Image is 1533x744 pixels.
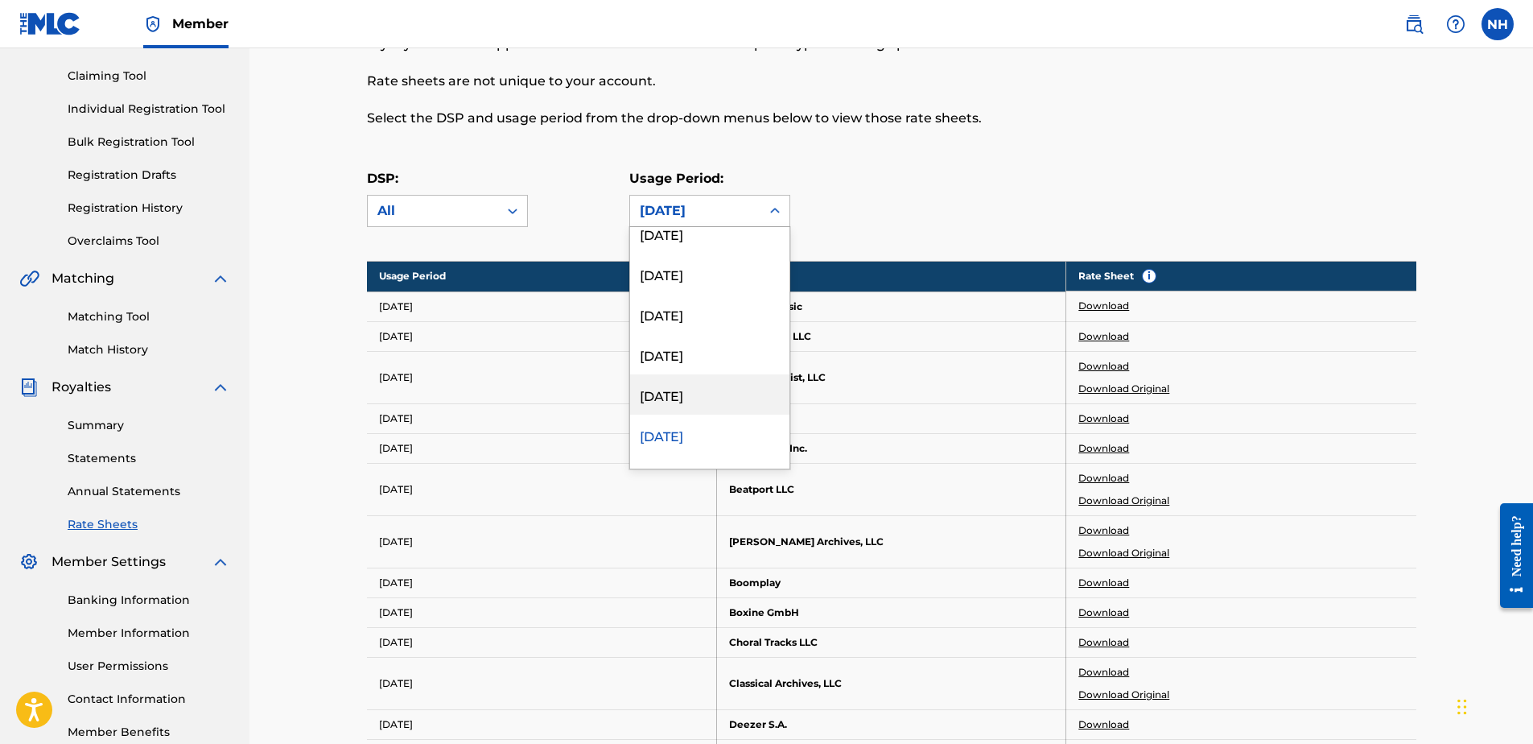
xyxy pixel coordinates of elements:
[143,14,163,34] img: Top Rightsholder
[211,378,230,397] img: expand
[68,417,230,434] a: Summary
[52,378,111,397] span: Royalties
[367,171,398,186] label: DSP:
[367,261,717,291] th: Usage Period
[367,403,717,433] td: [DATE]
[716,261,1066,291] th: DSP
[1078,441,1129,456] a: Download
[716,709,1066,739] td: Deezer S.A.
[1143,270,1156,283] span: i
[172,14,229,33] span: Member
[68,691,230,708] a: Contact Information
[1078,665,1129,680] a: Download
[367,109,1175,128] p: Select the DSP and usage period from the drop-down menus below to view those rate sheets.
[367,351,717,403] td: [DATE]
[1066,261,1416,291] th: Rate Sheet
[211,269,230,288] img: expand
[367,568,717,597] td: [DATE]
[1078,635,1129,650] a: Download
[629,171,723,186] label: Usage Period:
[68,308,230,325] a: Matching Tool
[716,657,1066,709] td: Classical Archives, LLC
[68,167,230,184] a: Registration Drafts
[716,351,1066,403] td: Appcompanist, LLC
[630,455,789,495] div: [DATE]
[19,552,39,572] img: Member Settings
[367,657,717,709] td: [DATE]
[716,291,1066,321] td: Amazon Music
[68,592,230,609] a: Banking Information
[630,213,789,254] div: [DATE]
[1481,8,1514,40] div: User Menu
[630,374,789,415] div: [DATE]
[1078,546,1169,560] a: Download Original
[367,291,717,321] td: [DATE]
[19,12,81,35] img: MLC Logo
[630,254,789,294] div: [DATE]
[1078,494,1169,508] a: Download Original
[367,515,717,568] td: [DATE]
[1404,14,1424,34] img: search
[367,463,717,515] td: [DATE]
[630,294,789,334] div: [DATE]
[52,552,166,572] span: Member Settings
[1078,299,1129,313] a: Download
[68,625,230,642] a: Member Information
[716,568,1066,597] td: Boomplay
[68,724,230,741] a: Member Benefits
[68,658,230,675] a: User Permissions
[1078,523,1129,538] a: Download
[367,627,717,657] td: [DATE]
[630,334,789,374] div: [DATE]
[630,415,789,455] div: [DATE]
[716,403,1066,433] td: Apple Music
[68,516,230,533] a: Rate Sheets
[1078,688,1169,702] a: Download Original
[367,72,1175,91] p: Rate sheets are not unique to your account.
[1078,717,1129,732] a: Download
[1078,329,1129,344] a: Download
[1453,667,1533,744] iframe: Chat Widget
[19,269,39,288] img: Matching
[716,627,1066,657] td: Choral Tracks LLC
[19,378,39,397] img: Royalties
[68,200,230,217] a: Registration History
[367,709,717,739] td: [DATE]
[1078,576,1129,590] a: Download
[1457,683,1467,731] div: Drag
[716,463,1066,515] td: Beatport LLC
[1078,471,1129,486] a: Download
[1078,359,1129,374] a: Download
[716,597,1066,627] td: Boxine GmbH
[1446,14,1465,34] img: help
[716,433,1066,463] td: Audiomack Inc.
[640,201,751,221] div: [DATE]
[1488,491,1533,621] iframe: Resource Center
[52,269,114,288] span: Matching
[68,483,230,500] a: Annual Statements
[716,321,1066,351] td: Anghami FZ LLC
[68,134,230,151] a: Bulk Registration Tool
[1078,606,1129,620] a: Download
[211,552,230,572] img: expand
[377,201,488,221] div: All
[68,450,230,467] a: Statements
[1078,411,1129,426] a: Download
[68,341,230,358] a: Match History
[1398,8,1430,40] a: Public Search
[68,68,230,85] a: Claiming Tool
[1440,8,1472,40] div: Help
[1078,382,1169,396] a: Download Original
[367,321,717,351] td: [DATE]
[68,233,230,250] a: Overclaims Tool
[367,597,717,627] td: [DATE]
[68,101,230,118] a: Individual Registration Tool
[367,433,717,463] td: [DATE]
[716,515,1066,568] td: [PERSON_NAME] Archives, LLC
